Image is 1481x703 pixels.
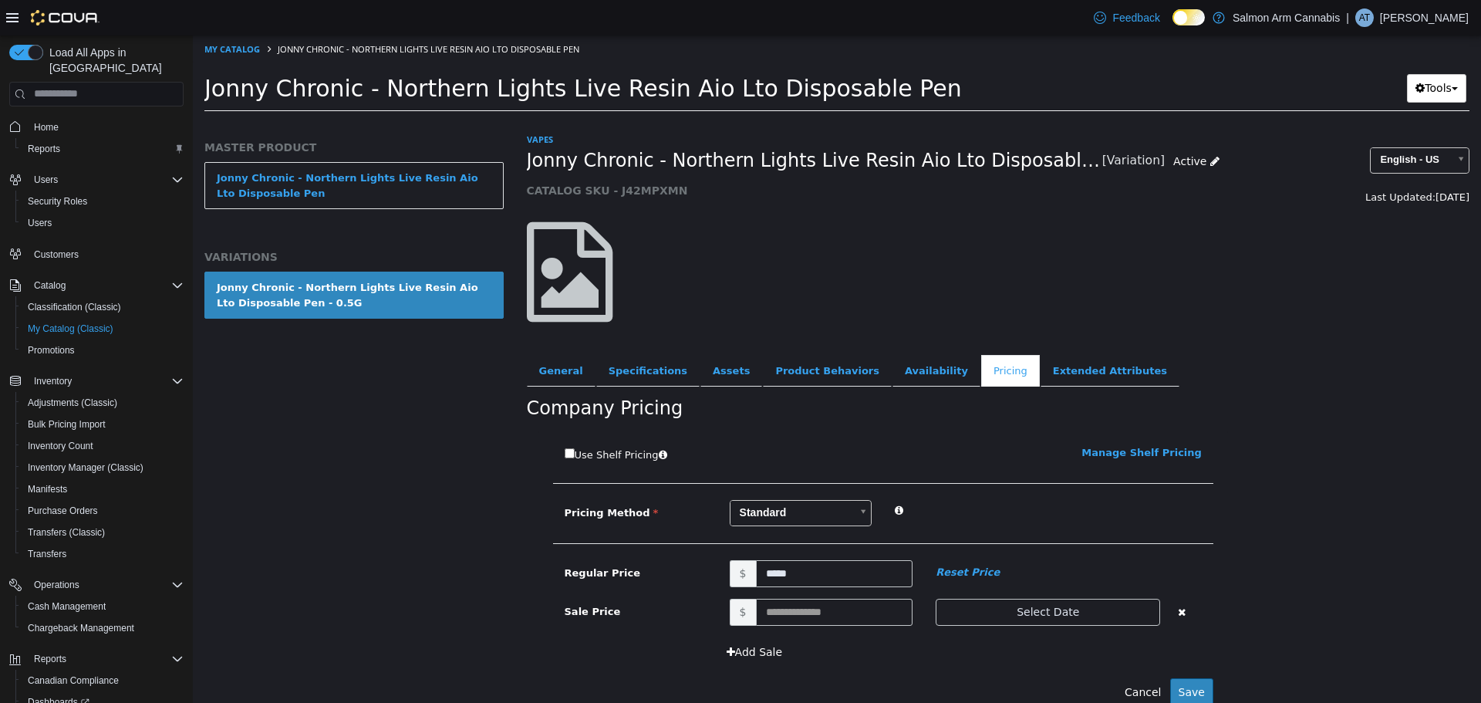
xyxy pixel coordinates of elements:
[537,563,563,590] span: $
[22,394,123,412] a: Adjustments (Classic)
[3,243,190,265] button: Customers
[22,545,184,563] span: Transfers
[3,370,190,392] button: Inventory
[1233,8,1340,27] p: Salmon Arm Cannabis
[15,596,190,617] button: Cash Management
[28,276,184,295] span: Catalog
[743,563,967,590] button: Select Date
[28,622,134,634] span: Chargeback Management
[28,397,117,409] span: Adjustments (Classic)
[34,248,79,261] span: Customers
[15,392,190,414] button: Adjustments (Classic)
[15,212,190,234] button: Users
[28,195,87,208] span: Security Roles
[382,414,466,425] span: Use Shelf Pricing
[22,480,73,499] a: Manifests
[1172,156,1243,167] span: Last Updated:
[22,671,184,690] span: Canadian Compliance
[334,319,403,352] a: General
[43,45,184,76] span: Load All Apps in [GEOGRAPHIC_DATA]
[22,192,93,211] a: Security Roles
[334,113,909,137] span: Jonny Chronic - Northern Lights Live Resin Aio Lto Disposable Pen - 0.5G
[22,480,184,499] span: Manifests
[15,617,190,639] button: Chargeback Management
[923,643,977,671] button: Cancel
[909,120,972,132] small: [Variation]
[22,502,104,520] a: Purchase Orders
[28,344,75,357] span: Promotions
[15,670,190,691] button: Canadian Compliance
[22,458,184,477] span: Inventory Manager (Classic)
[3,275,190,296] button: Catalog
[12,105,311,119] h5: MASTER PRODUCT
[28,674,119,687] span: Canadian Compliance
[28,171,184,189] span: Users
[34,375,72,387] span: Inventory
[28,372,184,390] span: Inventory
[22,415,112,434] a: Bulk Pricing Import
[28,323,113,335] span: My Catalog (Classic)
[28,600,106,613] span: Cash Management
[372,471,466,483] span: Pricing Method
[22,458,150,477] a: Inventory Manager (Classic)
[22,298,127,316] a: Classification (Classic)
[538,465,658,490] span: Standard
[22,341,81,360] a: Promotions
[22,437,100,455] a: Inventory Count
[22,619,184,637] span: Chargeback Management
[12,127,311,174] a: Jonny Chronic - Northern Lights Live Resin Aio Lto Disposable Pen
[34,174,58,186] span: Users
[22,319,120,338] a: My Catalog (Classic)
[700,319,788,352] a: Availability
[12,215,311,228] h5: VARIATIONS
[15,191,190,212] button: Security Roles
[22,214,58,232] a: Users
[1172,9,1205,25] input: Dark Mode
[334,98,360,110] a: Vapes
[3,574,190,596] button: Operations
[372,413,382,423] input: Use Shelf Pricing
[15,478,190,500] button: Manifests
[22,341,184,360] span: Promotions
[28,117,184,137] span: Home
[3,116,190,138] button: Home
[28,245,184,264] span: Customers
[85,8,386,19] span: Jonny Chronic - Northern Lights Live Resin Aio Lto Disposable Pen
[1243,156,1277,167] span: [DATE]
[15,522,190,543] button: Transfers (Classic)
[22,523,111,542] a: Transfers (Classic)
[28,650,184,668] span: Reports
[34,653,66,665] span: Reports
[22,437,184,455] span: Inventory Count
[15,318,190,340] button: My Catalog (Classic)
[22,415,184,434] span: Bulk Pricing Import
[372,532,447,543] span: Regular Price
[1214,39,1274,67] button: Tools
[1346,8,1349,27] p: |
[3,648,190,670] button: Reports
[22,394,184,412] span: Adjustments (Classic)
[28,461,143,474] span: Inventory Manager (Classic)
[22,671,125,690] a: Canadian Compliance
[24,245,299,275] div: Jonny Chronic - Northern Lights Live Resin Aio Lto Disposable Pen - 0.5G
[34,279,66,292] span: Catalog
[537,465,679,491] a: Standard
[1380,8,1469,27] p: [PERSON_NAME]
[1112,10,1159,25] span: Feedback
[889,411,1009,423] a: Manage Shelf Pricing
[12,8,67,19] a: My Catalog
[28,440,93,452] span: Inventory Count
[22,140,184,158] span: Reports
[34,121,59,134] span: Home
[28,483,67,495] span: Manifests
[1177,112,1277,138] a: English - US
[15,435,190,457] button: Inventory Count
[28,418,106,431] span: Bulk Pricing Import
[537,525,563,552] span: $
[15,543,190,565] button: Transfers
[28,171,64,189] button: Users
[28,650,73,668] button: Reports
[22,619,140,637] a: Chargeback Management
[848,319,987,352] a: Extended Attributes
[1355,8,1374,27] div: Amanda Toms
